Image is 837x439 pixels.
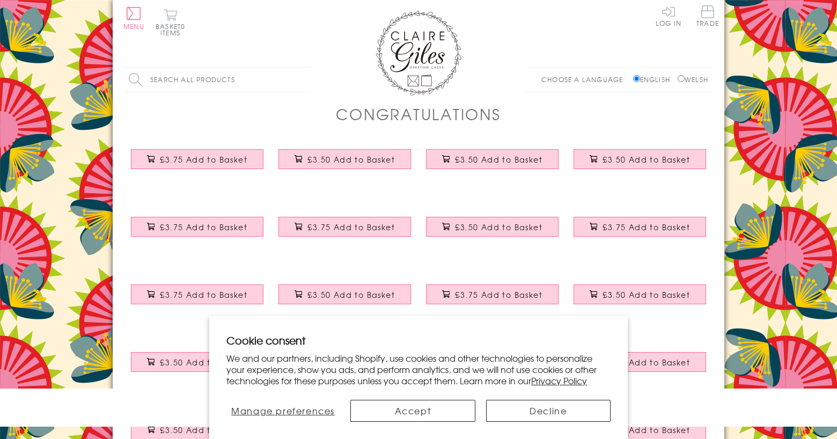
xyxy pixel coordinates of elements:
p: Choose a language: [541,75,631,84]
a: Congratulations Card, Gold Stars £3.50 Add to Basket [566,344,714,390]
button: £3.50 Add to Basket [574,352,707,372]
button: £3.75 Add to Basket [131,284,264,304]
button: Manage preferences [226,400,340,422]
span: 0 items [160,21,185,38]
button: Menu [123,7,144,30]
span: £3.75 Add to Basket [160,222,247,232]
a: Exam Congratulations Card, Star, fantastic results, Embellished with pompoms £3.75 Add to Basket [566,209,714,255]
a: Congratulations Card, Blue Stars, Embellished with a padded star £3.50 Add to Basket [566,141,714,187]
button: Decline [486,400,611,422]
a: Privacy Policy [531,374,587,387]
span: £3.75 Add to Basket [160,289,247,300]
button: £3.50 Add to Basket [574,149,707,169]
button: £3.50 Add to Basket [426,217,559,237]
button: Accept [350,400,475,422]
button: £3.75 Add to Basket [426,284,559,304]
button: £3.75 Add to Basket [278,217,412,237]
span: Trade [696,5,719,26]
img: Claire Giles Greetings Cards [376,11,461,96]
a: Log In [656,5,681,26]
button: £3.50 Add to Basket [278,284,412,304]
span: £3.50 Add to Basket [307,154,395,165]
a: Congratulations Card, Star, GCS(yip)E(eeee) results, Embellished with pompoms £3.75 Add to Basket [418,276,566,323]
span: £3.75 Add to Basket [160,154,247,165]
span: Menu [123,21,144,31]
button: £3.75 Add to Basket [574,217,707,237]
button: Basket0 items [156,9,185,36]
span: £3.75 Add to Basket [603,222,690,232]
input: Welsh [678,75,685,82]
span: £3.50 Add to Basket [455,154,542,165]
a: Congratulations and Good Luck Card, Off to Uni, Embellished with pompoms £3.75 Add to Basket [123,209,271,255]
a: Congratulations Graduation Card, Embellished with a padded star £3.50 Add to Basket [418,209,566,255]
button: £3.75 Add to Basket [131,217,264,237]
span: £3.75 Add to Basket [307,222,395,232]
button: £3.50 Add to Basket [278,149,412,169]
a: Congratulations and Good Luck Card, Pink Stars, enjoy your Retirement £3.50 Add to Basket [566,276,714,323]
input: English [633,75,640,82]
a: Exam Congratulations Card, Top Banana, Embellished with a colourful tassel £3.75 Add to Basket [123,276,271,323]
span: £3.50 Add to Basket [603,357,690,368]
span: £3.50 Add to Basket [160,357,247,368]
p: We and our partners, including Shopify, use cookies and other technologies to personalize your ex... [226,353,611,386]
label: Welsh [678,75,708,84]
a: New Job Congratulations Card, 9-5 Dolly, Embellished with colourful pompoms £3.75 Add to Basket [271,209,418,255]
a: New Job Card, Blue Stars, Good Luck, padded star embellished £3.50 Add to Basket [123,344,271,390]
span: Manage preferences [231,404,335,417]
button: £3.75 Add to Basket [131,149,264,169]
h2: Cookie consent [226,333,611,348]
input: Search [300,68,311,92]
button: £3.50 Add to Basket [426,149,559,169]
span: £3.50 Add to Basket [603,154,690,165]
button: £3.50 Add to Basket [131,352,264,372]
h1: Congratulations [336,103,501,125]
input: Search all products [123,68,311,92]
a: Congratulations Card, Pink Stars, Embellished with a padded star £3.50 Add to Basket [418,141,566,187]
span: £3.75 Add to Basket [455,289,542,300]
span: £3.50 Add to Basket [160,425,247,435]
a: Congratulations Card, In circles with stars and gold foil £3.50 Add to Basket [271,276,418,323]
a: Congratulations National Exam Results Card, Star, Embellished with pompoms £3.75 Add to Basket [123,141,271,187]
a: Trade [696,5,719,28]
span: £3.50 Add to Basket [603,425,690,435]
span: £3.50 Add to Basket [455,222,542,232]
span: £3.50 Add to Basket [307,289,395,300]
button: £3.50 Add to Basket [574,284,707,304]
span: £3.50 Add to Basket [603,289,690,300]
a: Congratulations Card, exam results, Embellished with a padded star £3.50 Add to Basket [271,141,418,187]
label: English [633,75,676,84]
